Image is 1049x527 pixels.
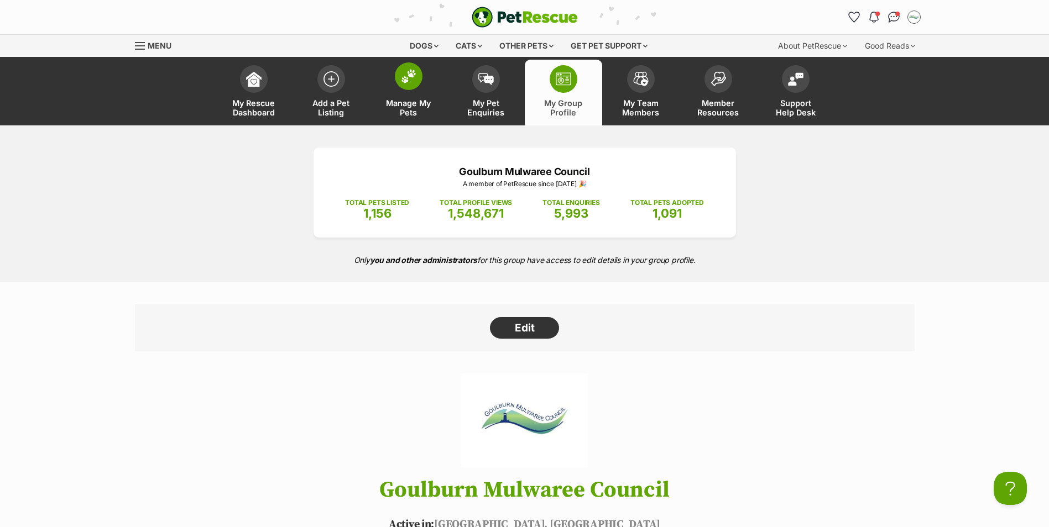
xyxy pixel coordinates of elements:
[492,35,561,57] div: Other pets
[447,60,525,125] a: My Pet Enquiries
[857,35,923,57] div: Good Reads
[384,98,434,117] span: Manage My Pets
[846,8,923,26] ul: Account quick links
[478,73,494,85] img: pet-enquiries-icon-7e3ad2cf08bfb03b45e93fb7055b45f3efa6380592205ae92323e6603595dc1f.svg
[869,12,878,23] img: notifications-46538b983faf8c2785f20acdc204bb7945ddae34d4c08c2a6579f10ce5e182be.svg
[306,98,356,117] span: Add a Pet Listing
[788,72,803,86] img: help-desk-icon-fdf02630f3aa405de69fd3d07c3f3aa587a6932b1a1747fa1d2bba05be0121f9.svg
[563,35,655,57] div: Get pet support
[556,72,571,86] img: group-profile-icon-3fa3cf56718a62981997c0bc7e787c4b2cf8bcc04b72c1350f741eb67cf2f40e.svg
[135,35,179,55] a: Menu
[448,206,504,220] span: 1,548,671
[330,179,719,189] p: A member of PetRescue since [DATE] 🎉
[293,60,370,125] a: Add a Pet Listing
[693,98,743,117] span: Member Resources
[440,198,512,208] p: TOTAL PROFILE VIEWS
[472,7,578,28] a: PetRescue
[215,60,293,125] a: My Rescue Dashboard
[370,255,478,265] strong: you and other administrators
[401,69,416,83] img: manage-my-pets-icon-02211641906a0b7f246fdf0571729dbe1e7629f14944591b6c1af311fb30b64b.svg
[653,206,682,220] span: 1,091
[630,198,704,208] p: TOTAL PETS ADOPTED
[525,60,602,125] a: My Group Profile
[770,35,855,57] div: About PetRescue
[771,98,821,117] span: Support Help Desk
[616,98,666,117] span: My Team Members
[542,198,599,208] p: TOTAL ENQUIRIES
[885,8,903,26] a: Conversations
[757,60,834,125] a: Support Help Desk
[402,35,446,57] div: Dogs
[554,206,588,220] span: 5,993
[909,12,920,23] img: Adam Skelly profile pic
[246,71,262,87] img: dashboard-icon-eb2f2d2d3e046f16d808141f083e7271f6b2e854fb5c12c21221c1fb7104beca.svg
[633,72,649,86] img: team-members-icon-5396bd8760b3fe7c0b43da4ab00e1e3bb1a5d9ba89233759b79545d2d3fc5d0d.svg
[711,71,726,86] img: member-resources-icon-8e73f808a243e03378d46382f2149f9095a855e16c252ad45f914b54edf8863c.svg
[118,478,931,502] h1: Goulburn Mulwaree Council
[472,7,578,28] img: logo-e224e6f780fb5917bec1dbf3a21bbac754714ae5b6737aabdf751b685950b380.svg
[490,317,559,339] a: Edit
[448,35,490,57] div: Cats
[865,8,883,26] button: Notifications
[461,98,511,117] span: My Pet Enquiries
[370,60,447,125] a: Manage My Pets
[363,206,392,220] span: 1,156
[888,12,900,23] img: chat-41dd97257d64d25036548639549fe6c8038ab92f7586957e7f3b1b290dea8141.svg
[539,98,588,117] span: My Group Profile
[680,60,757,125] a: Member Resources
[994,472,1027,505] iframe: Help Scout Beacon - Open
[323,71,339,87] img: add-pet-listing-icon-0afa8454b4691262ce3f59096e99ab1cd57d4a30225e0717b998d2c9b9846f56.svg
[345,198,409,208] p: TOTAL PETS LISTED
[461,373,587,467] img: Goulburn Mulwaree Council
[229,98,279,117] span: My Rescue Dashboard
[148,41,171,50] span: Menu
[330,164,719,179] p: Goulburn Mulwaree Council
[602,60,680,125] a: My Team Members
[905,8,923,26] button: My account
[846,8,863,26] a: Favourites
